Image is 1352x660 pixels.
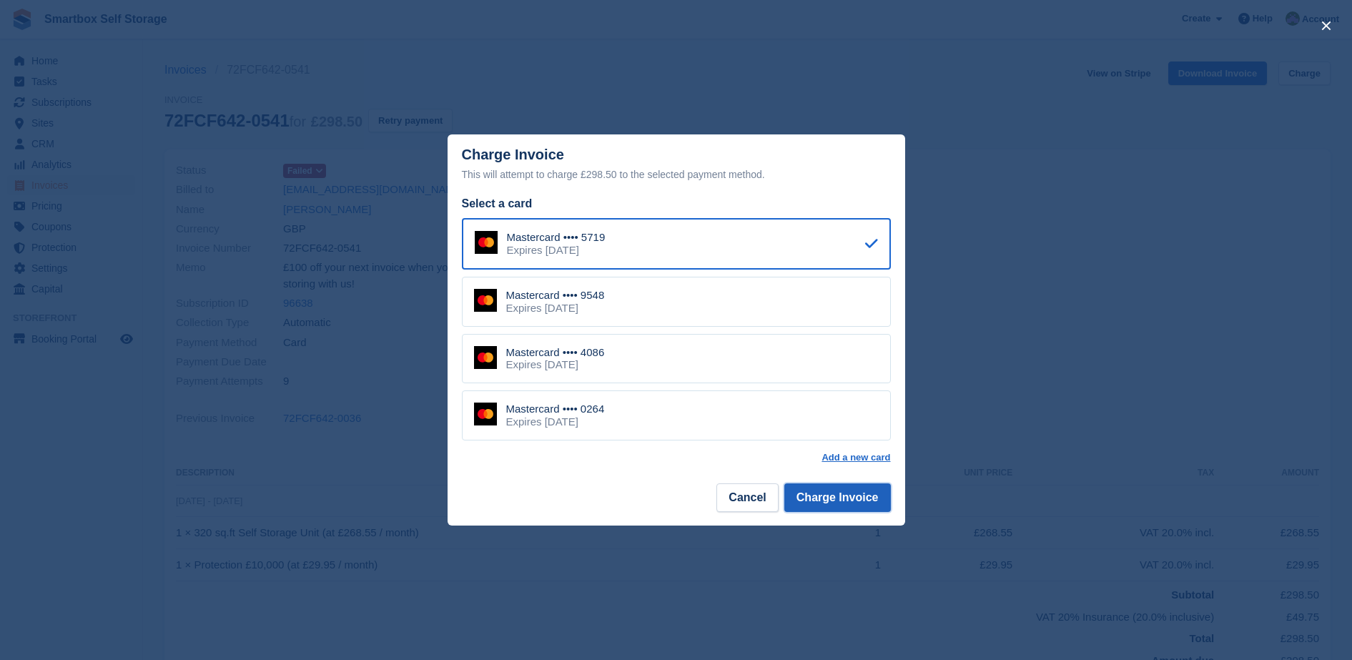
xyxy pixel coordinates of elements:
[474,289,497,312] img: Mastercard Logo
[474,403,497,425] img: Mastercard Logo
[506,289,605,302] div: Mastercard •••• 9548
[506,358,605,371] div: Expires [DATE]
[475,231,498,254] img: Mastercard Logo
[462,166,891,183] div: This will attempt to charge £298.50 to the selected payment method.
[506,403,605,415] div: Mastercard •••• 0264
[474,346,497,369] img: Mastercard Logo
[507,231,606,244] div: Mastercard •••• 5719
[506,415,605,428] div: Expires [DATE]
[716,483,778,512] button: Cancel
[462,147,891,183] div: Charge Invoice
[507,244,606,257] div: Expires [DATE]
[506,346,605,359] div: Mastercard •••• 4086
[821,452,890,463] a: Add a new card
[784,483,891,512] button: Charge Invoice
[506,302,605,315] div: Expires [DATE]
[462,195,891,212] div: Select a card
[1315,14,1338,37] button: close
